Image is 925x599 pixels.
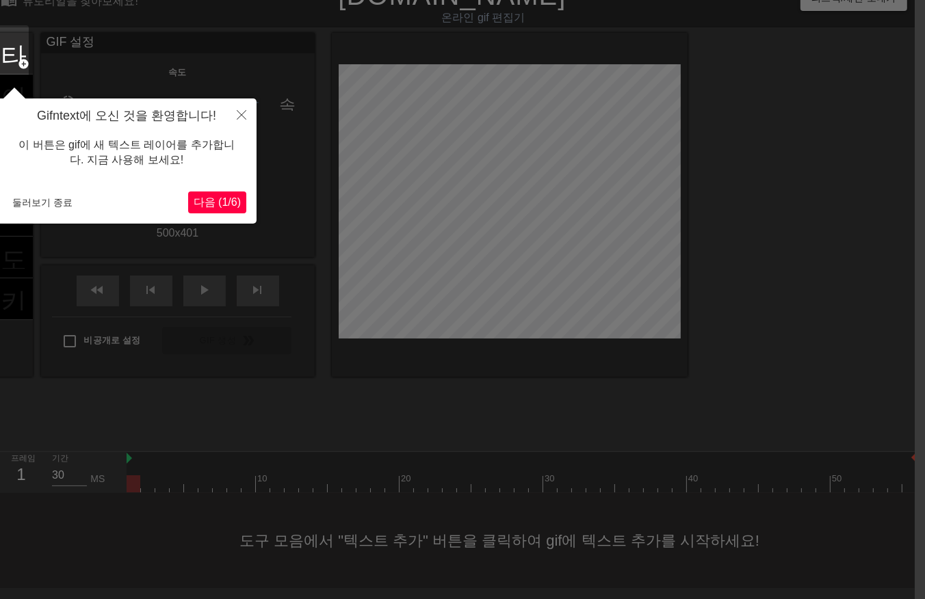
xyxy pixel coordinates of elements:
[226,98,257,130] button: 닫다
[7,109,246,124] h4: Gifntext에 오신 것을 환영합니다!
[194,196,241,208] span: 다음 (1/6)
[7,192,78,213] button: 둘러보기 종료
[7,124,246,182] div: 이 버튼은 gif에 새 텍스트 레이어를 추가합니다. 지금 사용해 보세요!
[188,191,246,213] button: 다음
